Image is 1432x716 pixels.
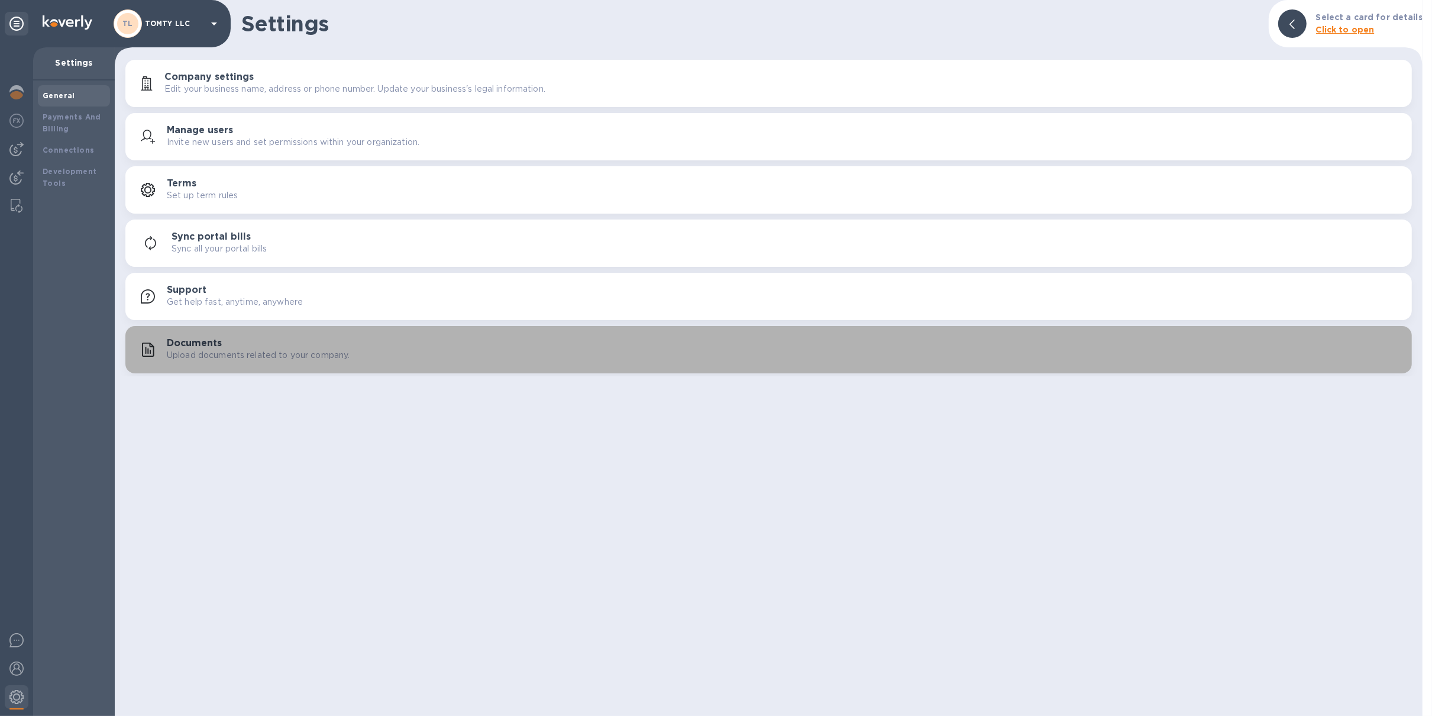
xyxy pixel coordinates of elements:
h3: Sync portal bills [172,231,251,243]
b: TL [122,19,133,28]
h3: Terms [167,178,196,189]
p: Settings [43,57,105,69]
p: Upload documents related to your company. [167,349,350,362]
button: Manage usersInvite new users and set permissions within your organization. [125,113,1412,160]
b: Select a card for details [1316,12,1423,22]
p: Invite new users and set permissions within your organization. [167,136,419,149]
p: Sync all your portal bills [172,243,267,255]
h3: Documents [167,338,222,349]
b: Payments And Billing [43,112,101,133]
p: Get help fast, anytime, anywhere [167,296,303,308]
button: SupportGet help fast, anytime, anywhere [125,273,1412,320]
h3: Support [167,285,206,296]
div: Unpin categories [5,12,28,36]
h3: Manage users [167,125,233,136]
p: Set up term rules [167,189,238,202]
h1: Settings [241,11,1259,36]
button: DocumentsUpload documents related to your company. [125,326,1412,373]
button: TermsSet up term rules [125,166,1412,214]
b: Development Tools [43,167,96,188]
b: Connections [43,146,94,154]
button: Company settingsEdit your business name, address or phone number. Update your business's legal in... [125,60,1412,107]
p: TOMTY LLC [145,20,204,28]
button: Sync portal billsSync all your portal bills [125,220,1412,267]
p: Edit your business name, address or phone number. Update your business's legal information. [164,83,545,95]
h3: Company settings [164,72,254,83]
b: General [43,91,75,100]
b: Click to open [1316,25,1375,34]
img: Logo [43,15,92,30]
img: Foreign exchange [9,114,24,128]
